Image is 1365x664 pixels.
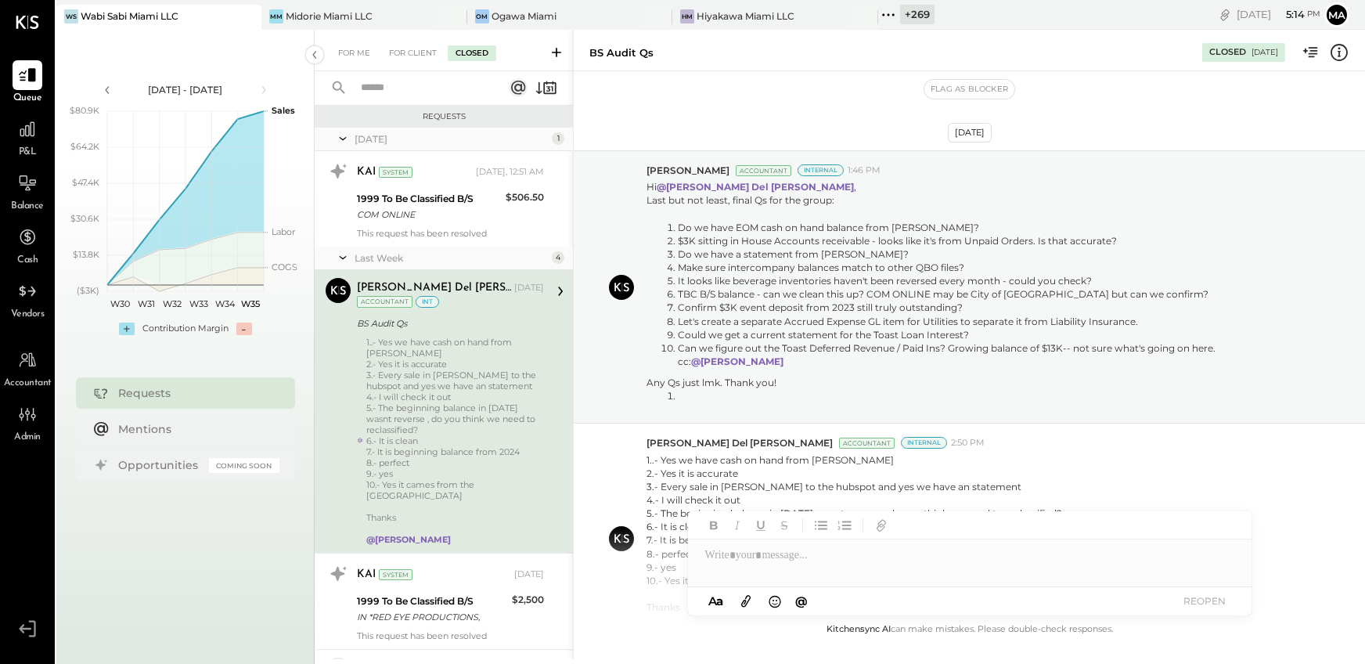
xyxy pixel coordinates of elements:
[791,591,812,611] button: @
[678,341,1317,368] li: Can we figure out the Toast Deferred Revenue / Paid Ins? Growing balance of $13K-- not sure what'...
[272,226,295,237] text: Labor
[357,296,412,308] div: Accountant
[357,594,507,609] div: 1999 To Be Classified B/S
[357,228,544,239] div: This request has been resolved
[646,164,729,177] span: [PERSON_NAME]
[209,458,279,473] div: Coming Soon
[118,385,272,401] div: Requests
[357,567,376,583] div: KAI
[678,274,1317,287] li: It looks like beverage inventories haven't been reversed every month - could you check?
[736,165,791,176] div: Accountant
[646,561,1062,574] div: 9.- yes
[795,594,808,608] span: @
[506,189,544,205] div: $506.50
[64,9,78,23] div: WS
[286,9,373,23] div: Midorie Miami LLC
[236,323,252,335] div: -
[704,515,724,536] button: Bold
[366,392,544,402] div: 4.- I will check it out
[330,45,378,61] div: For Me
[322,111,565,122] div: Requests
[1,345,54,391] a: Accountant
[514,568,544,581] div: [DATE]
[241,298,260,309] text: W35
[646,376,1317,389] div: Any Qs just lmk. Thank you!
[138,298,155,309] text: W31
[492,9,556,23] div: Ogawa Miami
[1,222,54,268] a: Cash
[646,547,1062,561] div: 8.- perfect
[678,301,1317,314] li: Confirm $3K event deposit from 2023 still truly outstanding?
[678,261,1317,274] li: Make sure intercompany balances match to other QBO files?
[1209,46,1246,59] div: Closed
[70,105,99,116] text: $80.9K
[70,213,99,224] text: $30.6K
[1,168,54,214] a: Balance
[646,480,1062,493] div: 3.- Every sale in [PERSON_NAME] to the hubspot and yes we have an statement
[476,166,544,179] div: [DATE], 12:51 AM
[19,146,37,160] span: P&L
[646,180,1317,410] p: Hi ,
[924,80,1014,99] button: Flag as Blocker
[514,282,544,294] div: [DATE]
[163,298,182,309] text: W32
[214,298,235,309] text: W34
[646,507,1062,520] div: 5.- The beginning balance in [DATE] wasnt reverse , do you think we need to reclassified?
[355,251,548,265] div: Last Week
[366,457,544,468] div: 8.- perfect
[678,287,1317,301] li: TBC B/S balance - can we clean this up? COM ONLINE may be City of [GEOGRAPHIC_DATA] but can we co...
[798,164,844,176] div: Internal
[70,141,99,152] text: $64.2K
[17,254,38,268] span: Cash
[646,601,1062,614] div: Thanks
[272,262,297,272] text: COGS
[355,132,548,146] div: [DATE]
[366,435,544,446] div: 6.- It is clean
[366,446,544,457] div: 7.- It is beginning balance from 2024
[697,9,794,23] div: Hiyakawa Miami LLC
[14,431,41,445] span: Admin
[727,515,747,536] button: Italic
[657,181,854,193] strong: @[PERSON_NAME] Del [PERSON_NAME]
[366,512,544,523] div: Thanks
[72,177,99,188] text: $47.4K
[704,593,729,610] button: Aa
[269,9,283,23] div: MM
[951,437,985,449] span: 2:50 PM
[839,438,895,449] div: Accountant
[366,402,544,435] div: 5.- The beginning balance in [DATE] wasnt reverse , do you think we need to reclassified?
[379,167,412,178] div: System
[646,453,1062,641] p: 1..- Yes we have cash on hand from [PERSON_NAME]
[357,609,507,625] div: IN *RED EYE PRODUCTIONS,
[1324,2,1349,27] button: Ma
[366,468,544,479] div: 9.- yes
[366,359,544,370] div: 2.- Yes it is accurate
[357,316,539,331] div: BS Audit Qs
[366,534,451,545] strong: @[PERSON_NAME]
[948,123,992,143] div: [DATE]
[4,377,52,391] span: Accountant
[366,370,544,392] div: 3.- Every sale in [PERSON_NAME] to the hubspot and yes we have an statement
[834,515,855,536] button: Ordered List
[1,60,54,106] a: Queue
[475,9,489,23] div: OM
[272,105,295,116] text: Sales
[366,479,544,501] div: 10.- Yes it cames from the [GEOGRAPHIC_DATA]
[357,164,376,180] div: KAI
[589,45,654,60] div: BS Audit Qs
[646,574,1062,587] div: 10.- Yes it cames from the [GEOGRAPHIC_DATA]
[119,323,135,335] div: +
[416,296,439,308] div: int
[110,298,130,309] text: W30
[77,285,99,296] text: ($3K)
[118,457,201,473] div: Opportunities
[357,280,511,296] div: [PERSON_NAME] Del [PERSON_NAME]
[1,276,54,322] a: Vendors
[512,592,544,608] div: $2,500
[678,234,1317,247] li: $3K sitting in House Accounts receivable - looks like it's from Unpaid Orders. Is that accurate?
[189,298,207,309] text: W33
[1217,6,1233,23] div: copy link
[1252,47,1278,58] div: [DATE]
[680,9,694,23] div: HM
[774,515,794,536] button: Strikethrough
